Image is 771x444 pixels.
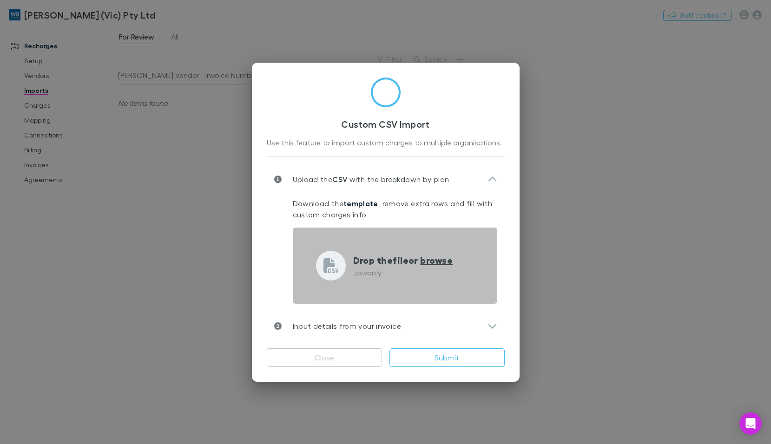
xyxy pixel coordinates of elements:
[267,137,505,149] div: Use this feature to import custom charges to multiple organisations.
[353,267,453,278] p: .csv only
[267,348,382,367] button: Close
[332,175,347,184] strong: CSV
[282,320,401,332] p: Input details from your invoice
[343,199,378,208] a: template
[267,118,505,130] h3: Custom CSV Import
[282,174,449,185] p: Upload the with the breakdown by plan
[420,254,453,266] span: browse
[293,198,497,220] p: Download the , remove extra rows and fill with custom charges info
[267,311,505,341] div: Input details from your invoice
[739,412,762,435] div: Open Intercom Messenger
[389,348,505,367] button: Submit
[267,164,505,194] div: Upload theCSV with the breakdown by plan
[353,253,453,267] p: Drop the file or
